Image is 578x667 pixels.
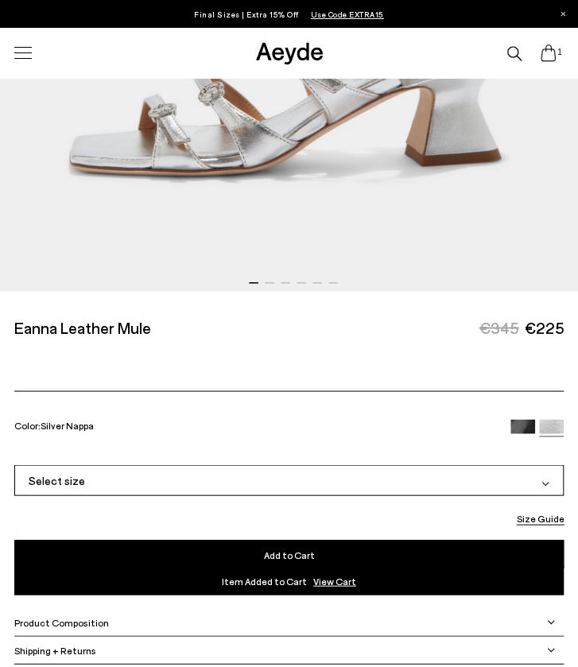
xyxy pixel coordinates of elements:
[541,479,549,487] img: svg%3E
[313,575,356,586] a: View Cart
[249,281,258,283] span: Go to slide 1
[222,572,356,588] p: Item Added to Cart
[263,549,314,560] span: Add to Cart
[14,319,151,335] h2: Eanna Leather Mule
[479,317,518,336] span: €345
[14,644,96,655] span: Shipping + Returns
[547,618,555,626] img: svg%3E
[14,419,503,436] div: Color:
[281,281,290,283] span: Go to slide 3
[41,419,94,430] span: Silver Nappa
[312,281,322,283] span: Go to slide 5
[14,539,564,568] button: Add to Cart
[524,317,564,336] span: €225
[265,281,274,283] span: Go to slide 2
[502,510,578,525] button: Size Guide
[297,281,306,283] span: Go to slide 4
[29,471,85,488] span: Select size
[328,281,338,283] span: Go to slide 6
[547,646,555,653] img: svg%3E
[14,616,109,627] span: Product Composition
